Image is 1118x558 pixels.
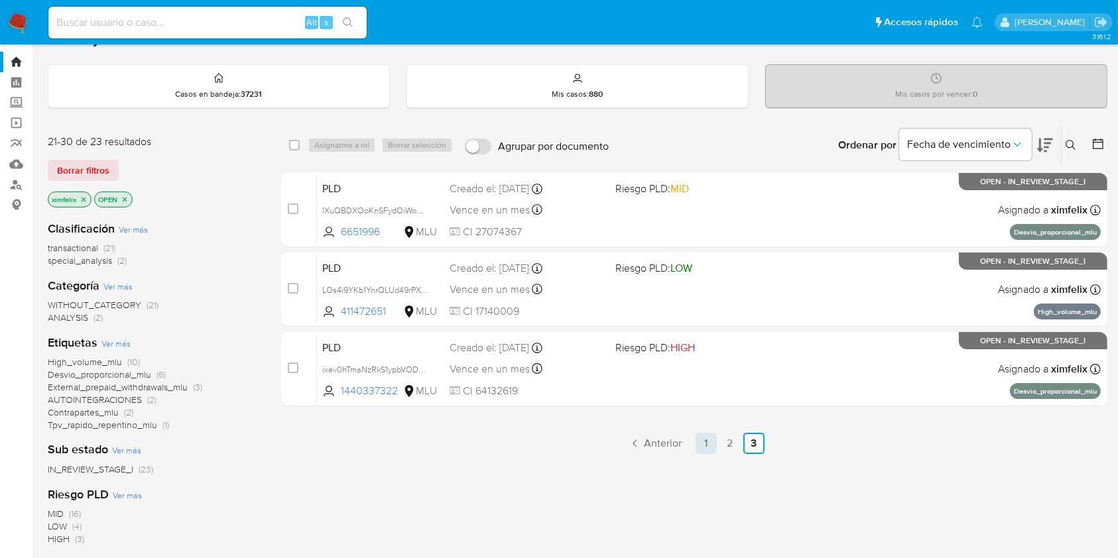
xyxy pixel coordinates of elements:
p: ximena.felix@mercadolibre.com [1015,16,1089,28]
span: s [324,16,328,28]
span: 3.161.2 [1092,31,1111,42]
a: Notificaciones [971,17,983,28]
span: Accesos rápidos [884,15,958,29]
a: Salir [1094,15,1108,29]
input: Buscar usuario o caso... [48,14,367,31]
span: Alt [306,16,317,28]
button: search-icon [334,13,361,32]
